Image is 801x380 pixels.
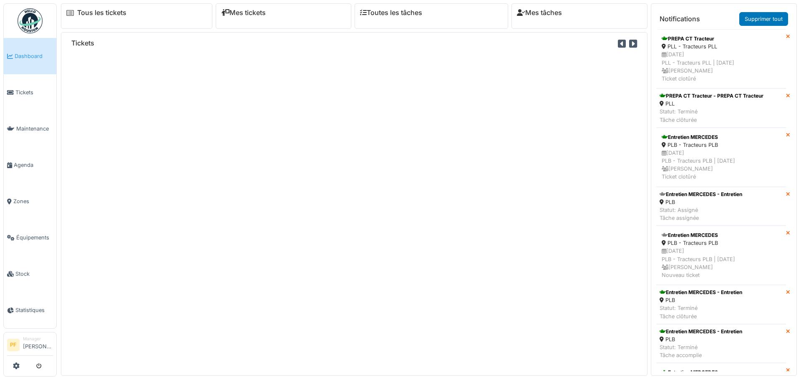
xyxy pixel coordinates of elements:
[662,149,781,181] div: [DATE] PLB - Tracteurs PLB | [DATE] [PERSON_NAME] Ticket clotûré
[15,306,53,314] span: Statistiques
[656,88,786,128] a: PREPA CT Tracteur - PREPA CT Tracteur PLL Statut: TerminéTâche clôturée
[18,8,43,33] img: Badge_color-CXgf-gQk.svg
[4,74,56,111] a: Tickets
[71,39,94,47] h6: Tickets
[739,12,788,26] a: Supprimer tout
[15,52,53,60] span: Dashboard
[656,187,786,226] a: Entretien MERCEDES - Entretien PLB Statut: AssignéTâche assignée
[4,292,56,328] a: Statistiques
[656,128,786,187] a: Entretien MERCEDES PLB - Tracteurs PLB [DATE]PLB - Tracteurs PLB | [DATE] [PERSON_NAME]Ticket clo...
[4,111,56,147] a: Maintenance
[16,234,53,242] span: Équipements
[13,197,53,205] span: Zones
[660,92,763,100] div: PREPA CT Tracteur - PREPA CT Tracteur
[660,304,742,320] div: Statut: Terminé Tâche clôturée
[656,285,786,324] a: Entretien MERCEDES - Entretien PLB Statut: TerminéTâche clôturée
[4,183,56,219] a: Zones
[662,50,781,83] div: [DATE] PLL - Tracteurs PLL | [DATE] [PERSON_NAME] Ticket clotûré
[15,270,53,278] span: Stock
[662,369,781,376] div: Entretien MERCEDES
[660,335,742,343] div: PLB
[23,336,53,354] li: [PERSON_NAME]
[662,141,781,149] div: PLB - Tracteurs PLB
[4,38,56,74] a: Dashboard
[7,339,20,351] li: PF
[662,232,781,239] div: Entretien MERCEDES
[660,206,742,222] div: Statut: Assigné Tâche assignée
[656,29,786,88] a: PREPA CT Tracteur PLL - Tracteurs PLL [DATE]PLL - Tracteurs PLL | [DATE] [PERSON_NAME]Ticket clotûré
[656,226,786,285] a: Entretien MERCEDES PLB - Tracteurs PLB [DATE]PLB - Tracteurs PLB | [DATE] [PERSON_NAME]Nouveau ti...
[660,191,742,198] div: Entretien MERCEDES - Entretien
[77,9,126,17] a: Tous les tickets
[7,336,53,356] a: PF Manager[PERSON_NAME]
[23,336,53,342] div: Manager
[660,198,742,206] div: PLB
[4,256,56,292] a: Stock
[660,296,742,304] div: PLB
[660,108,763,123] div: Statut: Terminé Tâche clôturée
[14,161,53,169] span: Agenda
[662,133,781,141] div: Entretien MERCEDES
[4,219,56,256] a: Équipements
[4,147,56,183] a: Agenda
[660,100,763,108] div: PLL
[662,239,781,247] div: PLB - Tracteurs PLB
[660,343,742,359] div: Statut: Terminé Tâche accomplie
[656,324,786,363] a: Entretien MERCEDES - Entretien PLB Statut: TerminéTâche accomplie
[16,125,53,133] span: Maintenance
[662,35,781,43] div: PREPA CT Tracteur
[660,328,742,335] div: Entretien MERCEDES - Entretien
[662,43,781,50] div: PLL - Tracteurs PLL
[15,88,53,96] span: Tickets
[660,15,700,23] h6: Notifications
[662,247,781,279] div: [DATE] PLB - Tracteurs PLB | [DATE] [PERSON_NAME] Nouveau ticket
[660,289,742,296] div: Entretien MERCEDES - Entretien
[221,9,266,17] a: Mes tickets
[360,9,422,17] a: Toutes les tâches
[517,9,562,17] a: Mes tâches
